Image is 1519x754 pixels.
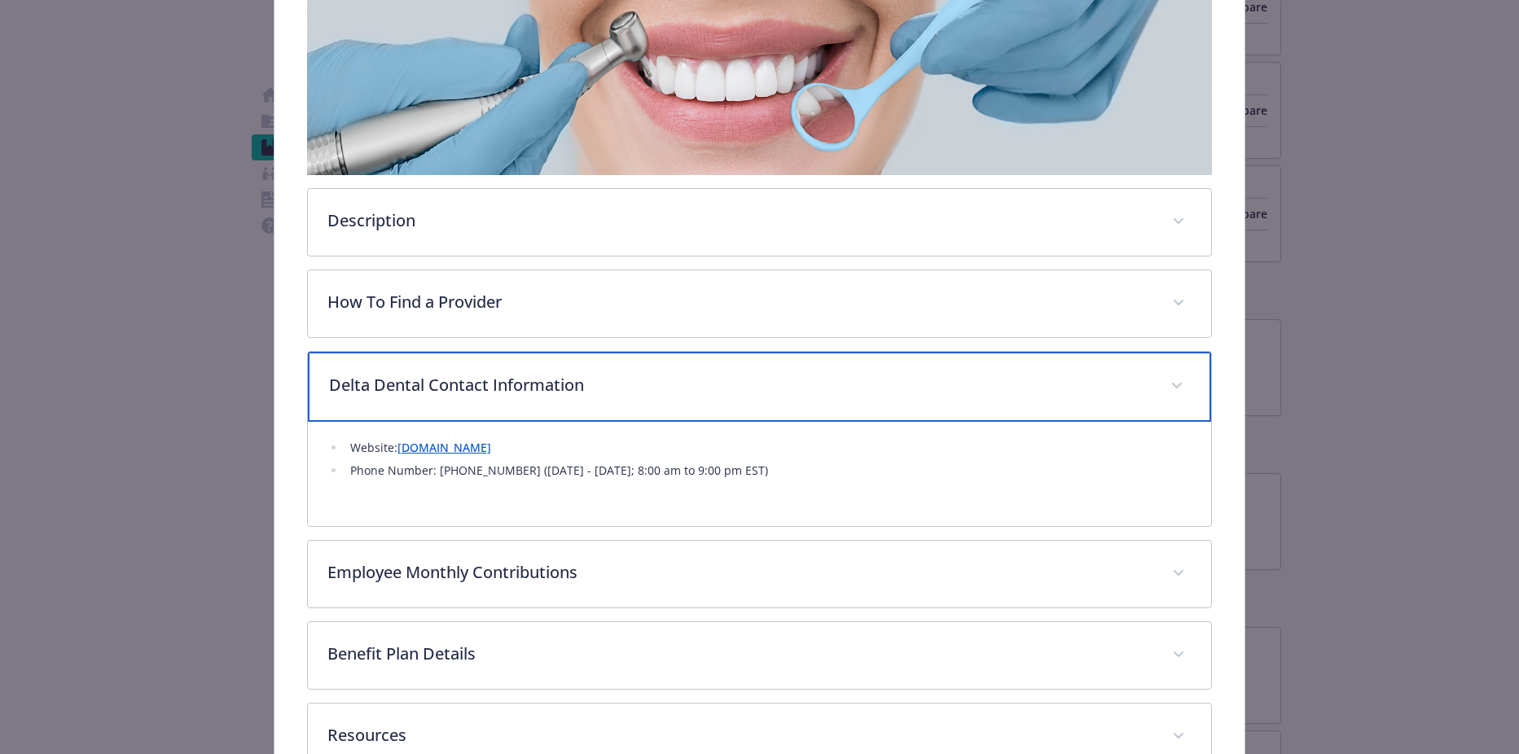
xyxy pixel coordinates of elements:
[327,560,1153,585] p: Employee Monthly Contributions
[345,438,1192,458] li: Website:
[329,373,1152,397] p: Delta Dental Contact Information
[308,422,1212,526] div: Delta Dental Contact Information
[308,189,1212,256] div: Description
[308,270,1212,337] div: How To Find a Provider
[397,440,491,455] a: [DOMAIN_NAME]
[308,352,1212,422] div: Delta Dental Contact Information
[345,461,1192,480] li: Phone Number: [PHONE_NUMBER] ([DATE] - [DATE]; 8:00 am to 9:00 pm EST)
[327,290,1153,314] p: How To Find a Provider
[308,622,1212,689] div: Benefit Plan Details
[327,723,1153,747] p: Resources
[308,541,1212,607] div: Employee Monthly Contributions
[327,208,1153,233] p: Description
[327,642,1153,666] p: Benefit Plan Details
